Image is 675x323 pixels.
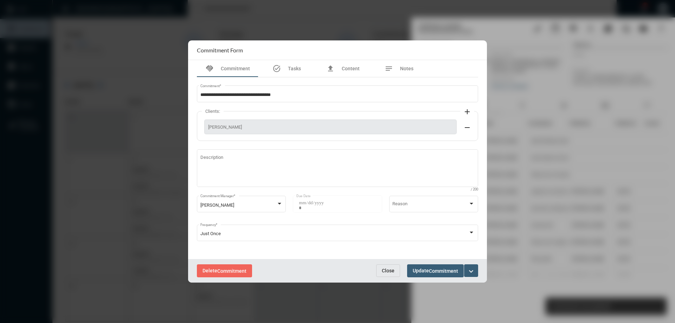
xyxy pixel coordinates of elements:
[202,268,246,273] span: Delete
[197,264,252,277] button: DeleteCommitment
[272,64,281,73] mat-icon: task_alt
[400,66,413,71] span: Notes
[376,264,400,277] button: Close
[467,267,475,276] mat-icon: expand_more
[471,188,478,192] mat-hint: / 200
[288,66,301,71] span: Tasks
[205,64,214,73] mat-icon: handshake
[200,202,234,208] span: [PERSON_NAME]
[197,47,243,53] h2: Commitment Form
[326,64,335,73] mat-icon: file_upload
[221,66,250,71] span: Commitment
[413,268,458,273] span: Update
[200,231,221,236] span: Just Once
[429,268,458,274] span: Commitment
[382,268,394,273] span: Close
[385,64,393,73] mat-icon: notes
[407,264,464,277] button: UpdateCommitment
[463,108,471,116] mat-icon: add
[208,124,453,130] span: [PERSON_NAME]
[342,66,360,71] span: Content
[217,268,246,274] span: Commitment
[463,123,471,132] mat-icon: remove
[202,109,224,114] label: Clients:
